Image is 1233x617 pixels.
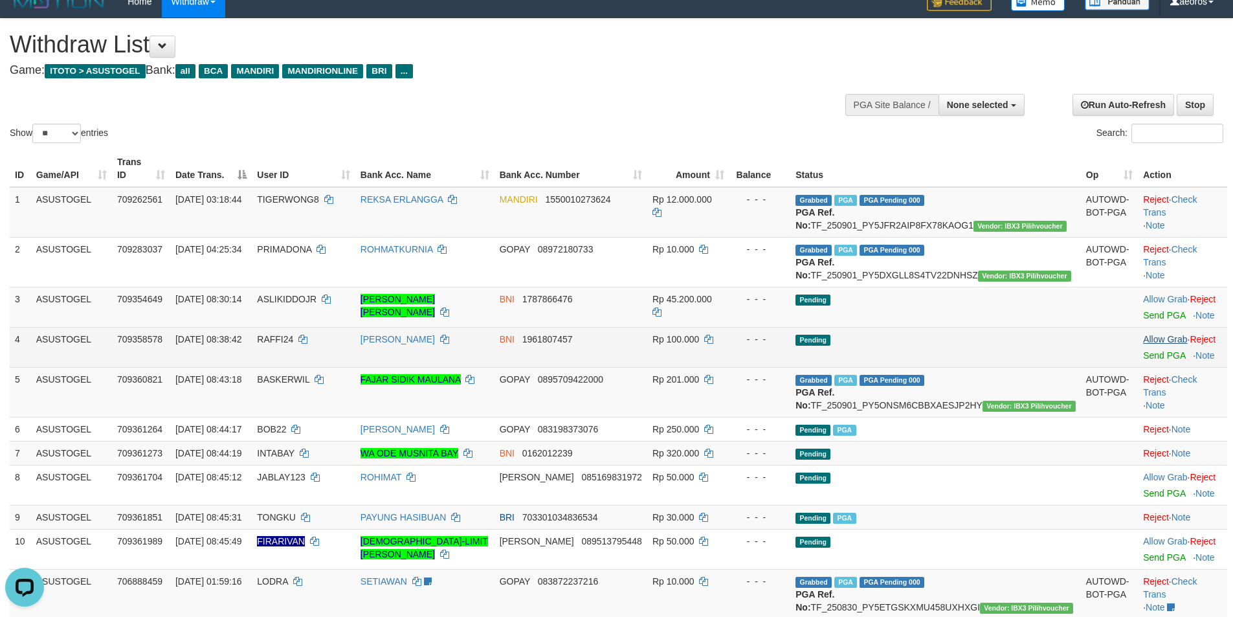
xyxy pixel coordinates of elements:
[522,512,598,522] span: Copy 703301034836534 to clipboard
[500,536,574,546] span: [PERSON_NAME]
[257,244,311,254] span: PRIMADONA
[175,512,241,522] span: [DATE] 08:45:31
[175,244,241,254] span: [DATE] 04:25:34
[790,237,1081,287] td: TF_250901_PY5DXGLL8S4TV22DNHSZ
[175,472,241,482] span: [DATE] 08:45:12
[1081,237,1138,287] td: AUTOWD-BOT-PGA
[973,221,1067,232] span: Vendor URL: https://payment5.1velocity.biz
[735,471,785,484] div: - - -
[31,187,112,238] td: ASUSTOGEL
[1172,424,1191,434] a: Note
[1143,374,1169,385] a: Reject
[1195,350,1215,361] a: Note
[860,375,924,386] span: PGA Pending
[257,448,294,458] span: INTABAY
[175,424,241,434] span: [DATE] 08:44:17
[652,424,699,434] span: Rp 250.000
[1138,150,1227,187] th: Action
[1138,367,1227,417] td: · ·
[1190,536,1216,546] a: Reject
[795,245,832,256] span: Grabbed
[652,244,694,254] span: Rp 10.000
[834,375,857,386] span: Marked by aeoros
[795,537,830,548] span: Pending
[795,387,834,410] b: PGA Ref. No:
[790,150,1081,187] th: Status
[1138,327,1227,367] td: ·
[500,334,515,344] span: BNI
[1143,424,1169,434] a: Reject
[1190,334,1216,344] a: Reject
[175,194,241,205] span: [DATE] 03:18:44
[1143,488,1185,499] a: Send PGA
[538,576,598,587] span: Copy 083872237216 to clipboard
[175,294,241,304] span: [DATE] 08:30:14
[361,294,435,317] a: [PERSON_NAME] [PERSON_NAME]
[175,334,241,344] span: [DATE] 08:38:42
[1143,552,1185,563] a: Send PGA
[10,237,31,287] td: 2
[500,374,530,385] span: GOPAY
[257,424,286,434] span: BOB22
[500,576,530,587] span: GOPAY
[10,327,31,367] td: 4
[947,100,1008,110] span: None selected
[31,441,112,465] td: ASUSTOGEL
[652,576,694,587] span: Rp 10.000
[795,335,830,346] span: Pending
[1138,287,1227,327] td: ·
[795,589,834,612] b: PGA Ref. No:
[652,194,712,205] span: Rp 12.000.000
[795,577,832,588] span: Grabbed
[939,94,1025,116] button: None selected
[860,245,924,256] span: PGA Pending
[735,293,785,306] div: - - -
[10,124,108,143] label: Show entries
[10,367,31,417] td: 5
[735,447,785,460] div: - - -
[31,529,112,569] td: ASUSTOGEL
[795,375,832,386] span: Grabbed
[538,374,603,385] span: Copy 0895709422000 to clipboard
[10,150,31,187] th: ID
[361,424,435,434] a: [PERSON_NAME]
[1143,244,1197,267] a: Check Trans
[117,448,162,458] span: 709361273
[175,374,241,385] span: [DATE] 08:43:18
[538,424,598,434] span: Copy 083198373076 to clipboard
[257,536,305,546] span: Nama rekening ada tanda titik/strip, harap diedit
[1143,448,1169,458] a: Reject
[361,374,461,385] a: FAJAR SIDIK MAULANA
[1146,400,1165,410] a: Note
[1138,465,1227,505] td: ·
[10,32,809,58] h1: Withdraw List
[500,194,538,205] span: MANDIRI
[1143,310,1185,320] a: Send PGA
[361,576,407,587] a: SETIAWAN
[10,187,31,238] td: 1
[522,448,573,458] span: Copy 0162012239 to clipboard
[10,465,31,505] td: 8
[361,472,401,482] a: ROHIMAT
[31,327,112,367] td: ASUSTOGEL
[1146,220,1165,230] a: Note
[581,536,641,546] span: Copy 089513795448 to clipboard
[10,505,31,529] td: 9
[355,150,494,187] th: Bank Acc. Name: activate to sort column ascending
[729,150,790,187] th: Balance
[735,243,785,256] div: - - -
[500,448,515,458] span: BNI
[117,536,162,546] span: 709361989
[735,423,785,436] div: - - -
[31,150,112,187] th: Game/API: activate to sort column ascending
[361,536,488,559] a: [DEMOGRAPHIC_DATA]-LIMIT [PERSON_NAME]
[652,512,694,522] span: Rp 30.000
[112,150,170,187] th: Trans ID: activate to sort column ascending
[31,465,112,505] td: ASUSTOGEL
[10,441,31,465] td: 7
[545,194,610,205] span: Copy 1550010273624 to clipboard
[1143,334,1190,344] span: ·
[1143,194,1197,218] a: Check Trans
[833,513,856,524] span: Marked by aeoros
[32,124,81,143] select: Showentries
